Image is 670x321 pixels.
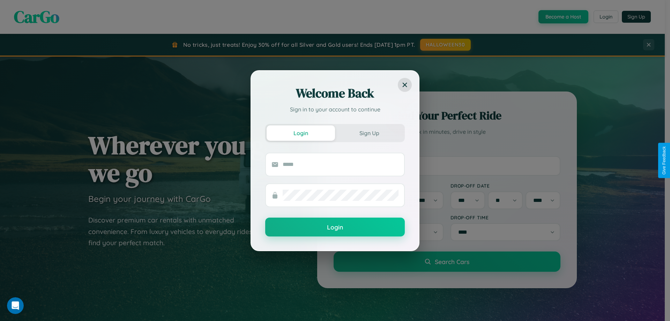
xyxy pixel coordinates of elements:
[265,105,405,114] p: Sign in to your account to continue
[7,297,24,314] iframe: Intercom live chat
[335,125,403,141] button: Sign Up
[662,146,667,175] div: Give Feedback
[265,218,405,236] button: Login
[267,125,335,141] button: Login
[265,85,405,102] h2: Welcome Back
